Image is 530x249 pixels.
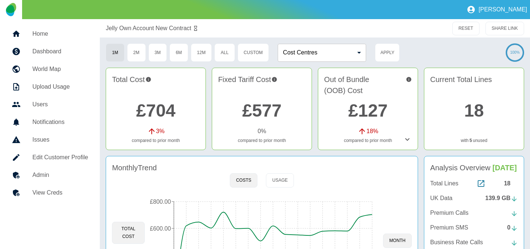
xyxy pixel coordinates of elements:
[430,223,468,232] p: Premium SMS
[6,43,94,60] a: Dashboard
[106,43,124,62] button: 1M
[430,209,468,217] p: Premium Calls
[406,74,412,85] svg: Costs outside of your fixed tariff
[32,153,88,162] h5: Edit Customer Profile
[148,43,167,62] button: 3M
[430,162,518,173] h4: Analysis Overview
[112,137,200,144] p: compared to prior month
[464,2,530,17] button: [PERSON_NAME]
[430,238,483,247] p: Business Rate Calls
[430,74,518,96] h4: Current Total Lines
[430,179,518,188] a: Total Lines18
[266,173,294,188] button: Usage
[112,162,157,173] h4: Monthly Trend
[430,137,518,144] p: with unused
[32,29,88,38] h5: Home
[106,24,191,33] a: Jelly Own Account New Contract
[6,78,94,96] a: Upload Usage
[6,184,94,202] a: View Creds
[470,137,472,144] a: 5
[214,43,235,62] button: All
[218,137,306,144] p: compared to prior month
[145,74,151,85] svg: This is the total charges incurred over 1 months
[32,118,88,127] h5: Notifications
[6,131,94,149] a: Issues
[478,6,527,13] p: [PERSON_NAME]
[32,171,88,179] h5: Admin
[324,74,412,96] h4: Out of Bundle (OOB) Cost
[32,135,88,144] h5: Issues
[150,225,171,232] tspan: £600.00
[485,22,524,35] button: SHARE LINK
[112,74,200,96] h4: Total Cost
[6,60,94,78] a: World Map
[6,3,16,16] img: Logo
[6,113,94,131] a: Notifications
[507,223,518,232] div: 0
[6,96,94,113] a: Users
[156,127,165,136] p: 3 %
[32,82,88,91] h5: Upload Usage
[464,101,484,120] a: 18
[430,238,518,247] a: Business Rate Calls
[271,74,277,85] svg: This is your recurring contracted cost
[238,43,269,62] button: Custom
[430,209,518,217] a: Premium Calls
[430,194,452,203] p: UK Data
[127,43,146,62] button: 2M
[32,65,88,74] h5: World Map
[32,100,88,109] h5: Users
[485,194,518,203] div: 139.9 GB
[504,179,518,188] div: 18
[6,166,94,184] a: Admin
[492,164,517,172] span: [DATE]
[169,43,188,62] button: 6M
[366,127,378,136] p: 18 %
[150,199,171,205] tspan: £800.00
[510,50,520,54] text: 100%
[136,101,176,120] a: £704
[218,74,306,96] h4: Fixed Tariff Cost
[6,149,94,166] a: Edit Customer Profile
[375,43,400,62] button: Apply
[230,173,257,188] button: Costs
[348,101,388,120] a: £127
[452,22,480,35] button: RESET
[258,127,266,136] p: 0 %
[191,43,212,62] button: 12M
[383,234,412,248] button: month
[32,188,88,197] h5: View Creds
[32,47,88,56] h5: Dashboard
[242,101,282,120] a: £577
[112,222,145,244] button: Total Cost
[6,25,94,43] a: Home
[430,179,459,188] p: Total Lines
[430,223,518,232] a: Premium SMS0
[430,194,518,203] a: UK Data139.9 GB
